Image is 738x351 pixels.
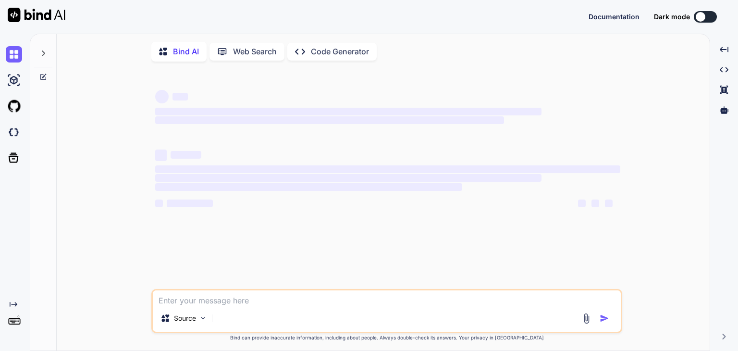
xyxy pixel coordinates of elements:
[6,124,22,140] img: darkCloudIdeIcon
[155,174,541,182] span: ‌
[654,12,690,22] span: Dark mode
[605,200,613,207] span: ‌
[173,47,199,56] p: Bind AI
[311,47,369,56] p: Code Generator
[167,200,213,207] span: ‌
[589,13,640,21] button: Documentation
[600,313,609,323] img: icon
[581,313,592,324] img: attachment
[589,13,640,21] span: Documentation
[155,90,169,103] span: ‌
[171,151,201,159] span: ‌
[155,165,620,173] span: ‌
[155,150,167,161] span: ‌
[174,313,196,323] p: Source
[155,200,163,207] span: ‌
[6,46,22,63] img: chat
[6,98,22,114] img: githubLight
[155,108,541,115] span: ‌
[172,93,188,100] span: ‌
[155,116,504,124] span: ‌
[8,8,65,22] img: Bind AI
[591,200,599,207] span: ‌
[6,72,22,88] img: ai-studio
[578,200,586,207] span: ‌
[155,183,462,191] span: ‌
[233,47,277,56] p: Web Search
[151,335,622,341] p: Bind can provide inaccurate information, including about people. Always double-check its answers....
[199,314,207,322] img: Pick Models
